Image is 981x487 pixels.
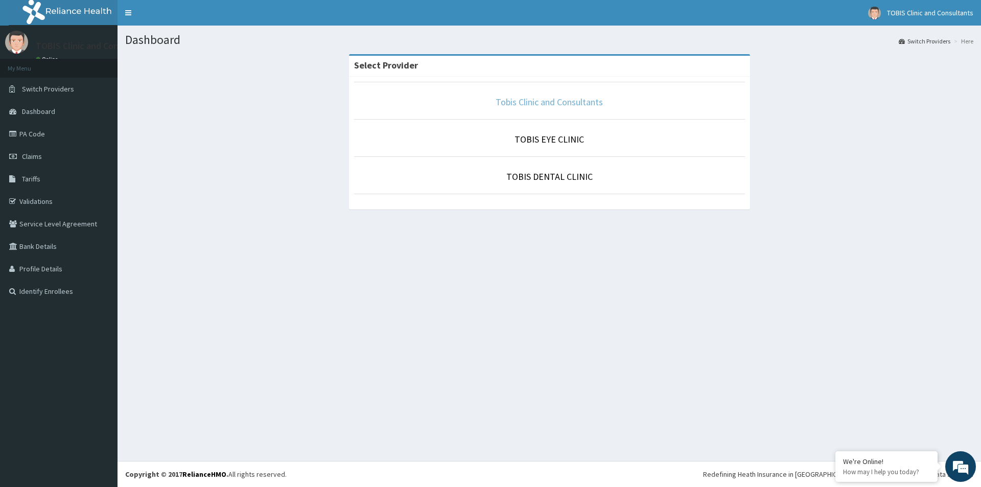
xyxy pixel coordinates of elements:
[5,279,195,315] textarea: Type your message and hit 'Enter'
[125,33,973,47] h1: Dashboard
[22,107,55,116] span: Dashboard
[496,96,603,108] a: Tobis Clinic and Consultants
[506,171,593,182] a: TOBIS DENTAL CLINIC
[22,152,42,161] span: Claims
[5,31,28,54] img: User Image
[36,41,152,51] p: TOBIS Clinic and Consultants
[354,59,418,71] strong: Select Provider
[843,457,930,466] div: We're Online!
[899,37,950,45] a: Switch Providers
[515,133,584,145] a: TOBIS EYE CLINIC
[182,470,226,479] a: RelianceHMO
[19,51,41,77] img: d_794563401_company_1708531726252_794563401
[59,129,141,232] span: We're online!
[53,57,172,71] div: Chat with us now
[843,468,930,476] p: How may I help you today?
[887,8,973,17] span: TOBIS Clinic and Consultants
[36,56,60,63] a: Online
[868,7,881,19] img: User Image
[168,5,192,30] div: Minimize live chat window
[22,84,74,94] span: Switch Providers
[22,174,40,183] span: Tariffs
[703,469,973,479] div: Redefining Heath Insurance in [GEOGRAPHIC_DATA] using Telemedicine and Data Science!
[951,37,973,45] li: Here
[125,470,228,479] strong: Copyright © 2017 .
[118,461,981,487] footer: All rights reserved.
